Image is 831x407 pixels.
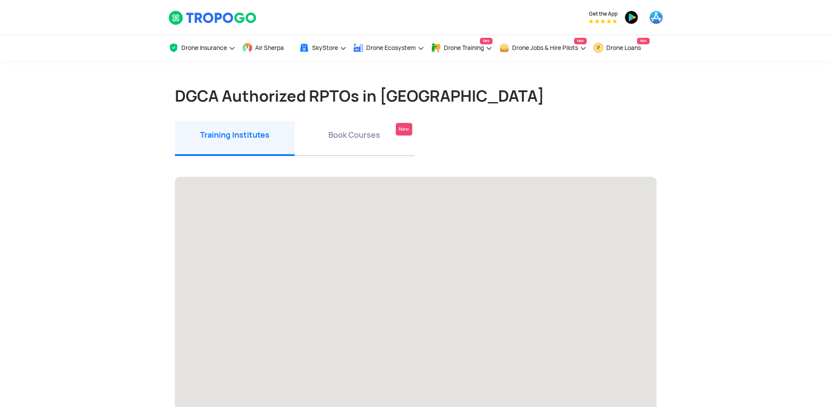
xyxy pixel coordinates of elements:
[431,35,493,61] a: Drone TrainingNew
[366,44,416,51] span: Drone Ecosystem
[589,10,618,17] span: Get the App
[624,10,638,24] img: ic_playstore.png
[312,44,338,51] span: SkyStore
[499,35,587,61] a: Drone Jobs & Hire PilotsNew
[480,38,493,44] span: New
[589,19,617,23] img: App Raking
[574,38,587,44] span: New
[242,35,292,61] a: Air Sherpa
[299,35,347,61] a: SkyStore
[444,44,484,51] span: Drone Training
[512,44,578,51] span: Drone Jobs & Hire Pilots
[295,121,414,156] li: Book Courses
[168,35,236,61] a: Drone Insurance
[649,10,663,24] img: ic_appstore.png
[353,35,424,61] a: Drone Ecosystem
[396,123,412,136] div: New
[175,121,295,156] li: Training Institutes
[255,44,284,51] span: Air Sherpa
[606,44,641,51] span: Drone Loans
[175,87,657,105] h1: DGCA Authorized RPTOs in [GEOGRAPHIC_DATA]
[637,38,650,44] span: New
[168,10,257,25] img: TropoGo Logo
[593,35,650,61] a: Drone LoansNew
[181,44,227,51] span: Drone Insurance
